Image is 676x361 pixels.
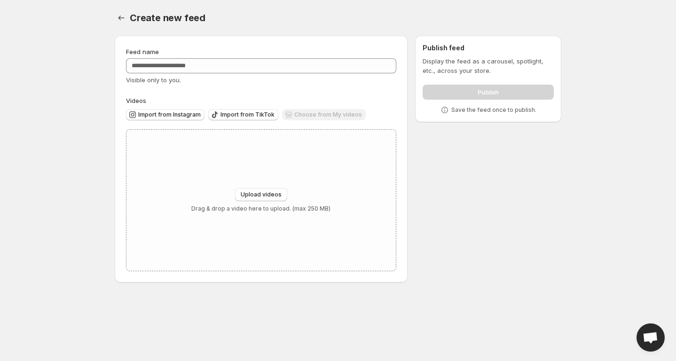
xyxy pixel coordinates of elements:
p: Display the feed as a carousel, spotlight, etc., across your store. [423,56,554,75]
button: Import from Instagram [126,109,204,120]
span: Visible only to you. [126,76,181,84]
h2: Publish feed [423,43,554,53]
button: Settings [115,11,128,24]
span: Create new feed [130,12,205,24]
p: Save the feed once to publish. [451,106,536,114]
p: Drag & drop a video here to upload. (max 250 MB) [191,205,330,212]
span: Upload videos [241,191,282,198]
button: Upload videos [235,188,287,201]
span: Feed name [126,48,159,55]
span: Import from Instagram [138,111,201,118]
div: Open chat [637,323,665,352]
button: Import from TikTok [208,109,278,120]
span: Import from TikTok [220,111,275,118]
span: Videos [126,97,146,104]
